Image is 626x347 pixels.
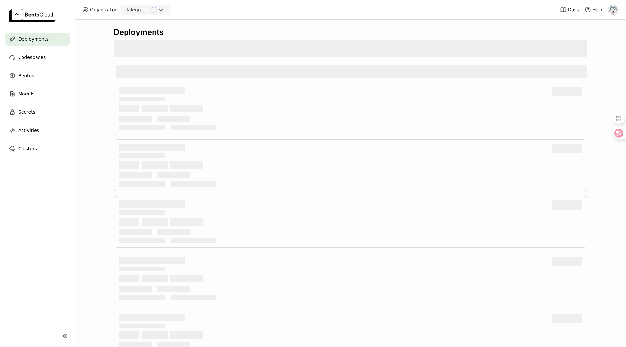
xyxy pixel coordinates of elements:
span: Models [18,90,34,98]
img: logo [9,9,56,22]
span: Clusters [18,145,37,152]
div: Deployments [114,27,587,37]
a: Models [5,87,70,100]
a: Bentos [5,69,70,82]
span: Docs [568,7,579,13]
div: Help [585,7,602,13]
a: Secrets [5,106,70,119]
img: Qiang QU [608,5,618,15]
span: Codespaces [18,53,46,61]
span: Bentos [18,72,34,80]
a: Clusters [5,142,70,155]
span: Organization [90,7,117,13]
span: Activities [18,126,39,134]
a: Docs [560,7,579,13]
a: Activities [5,124,70,137]
span: Secrets [18,108,35,116]
div: daleqq [125,7,141,13]
span: Deployments [18,35,49,43]
span: Help [592,7,602,13]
